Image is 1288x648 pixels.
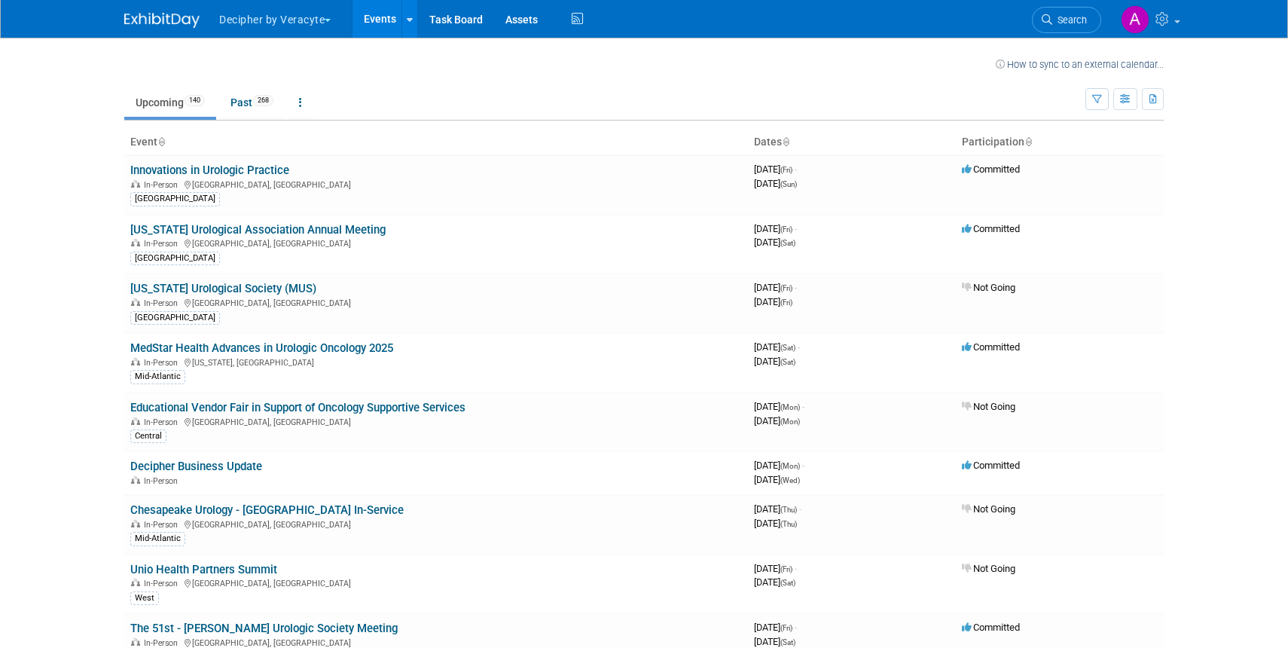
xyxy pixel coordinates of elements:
[130,356,742,368] div: [US_STATE], [GEOGRAPHIC_DATA]
[780,180,797,188] span: (Sun)
[754,415,800,426] span: [DATE]
[124,88,216,117] a: Upcoming140
[780,638,795,646] span: (Sat)
[130,460,262,473] a: Decipher Business Update
[144,476,182,486] span: In-Person
[130,591,159,605] div: West
[131,520,140,527] img: In-Person Event
[754,460,804,471] span: [DATE]
[780,579,795,587] span: (Sat)
[754,296,792,307] span: [DATE]
[144,358,182,368] span: In-Person
[130,503,404,517] a: Chesapeake Urology - [GEOGRAPHIC_DATA] In-Service
[157,136,165,148] a: Sort by Event Name
[130,311,220,325] div: [GEOGRAPHIC_DATA]
[802,460,804,471] span: -
[130,178,742,190] div: [GEOGRAPHIC_DATA], [GEOGRAPHIC_DATA]
[754,401,804,412] span: [DATE]
[780,520,797,528] span: (Thu)
[780,298,792,307] span: (Fri)
[130,192,220,206] div: [GEOGRAPHIC_DATA]
[780,225,792,234] span: (Fri)
[754,282,797,293] span: [DATE]
[962,164,1020,175] span: Committed
[131,476,140,484] img: In-Person Event
[798,341,800,353] span: -
[962,223,1020,234] span: Committed
[754,178,797,189] span: [DATE]
[795,622,797,633] span: -
[780,344,795,352] span: (Sat)
[1052,14,1087,26] span: Search
[185,95,205,106] span: 140
[130,237,742,249] div: [GEOGRAPHIC_DATA], [GEOGRAPHIC_DATA]
[130,415,742,427] div: [GEOGRAPHIC_DATA], [GEOGRAPHIC_DATA]
[962,341,1020,353] span: Committed
[996,59,1164,70] a: How to sync to an external calendar...
[131,298,140,306] img: In-Person Event
[780,462,800,470] span: (Mon)
[754,622,797,633] span: [DATE]
[1032,7,1101,33] a: Search
[130,518,742,530] div: [GEOGRAPHIC_DATA], [GEOGRAPHIC_DATA]
[131,417,140,425] img: In-Person Event
[131,579,140,586] img: In-Person Event
[130,370,185,384] div: Mid-Atlantic
[962,460,1020,471] span: Committed
[956,130,1164,155] th: Participation
[144,579,182,588] span: In-Person
[754,636,795,647] span: [DATE]
[780,166,792,174] span: (Fri)
[780,284,792,292] span: (Fri)
[962,563,1015,574] span: Not Going
[780,476,800,484] span: (Wed)
[754,237,795,248] span: [DATE]
[144,239,182,249] span: In-Person
[144,180,182,190] span: In-Person
[130,576,742,588] div: [GEOGRAPHIC_DATA], [GEOGRAPHIC_DATA]
[780,403,800,411] span: (Mon)
[131,180,140,188] img: In-Person Event
[130,563,277,576] a: Unio Health Partners Summit
[131,358,140,365] img: In-Person Event
[802,401,804,412] span: -
[962,622,1020,633] span: Committed
[130,223,386,237] a: [US_STATE] Urological Association Annual Meeting
[144,520,182,530] span: In-Person
[130,429,166,443] div: Central
[130,296,742,308] div: [GEOGRAPHIC_DATA], [GEOGRAPHIC_DATA]
[795,164,797,175] span: -
[795,282,797,293] span: -
[962,503,1015,515] span: Not Going
[144,638,182,648] span: In-Person
[130,282,316,295] a: [US_STATE] Urological Society (MUS)
[130,622,398,635] a: The 51st - [PERSON_NAME] Urologic Society Meeting
[144,417,182,427] span: In-Person
[130,252,220,265] div: [GEOGRAPHIC_DATA]
[782,136,789,148] a: Sort by Start Date
[754,503,801,515] span: [DATE]
[131,239,140,246] img: In-Person Event
[780,358,795,366] span: (Sat)
[124,13,200,28] img: ExhibitDay
[754,356,795,367] span: [DATE]
[795,563,797,574] span: -
[962,282,1015,293] span: Not Going
[754,563,797,574] span: [DATE]
[754,164,797,175] span: [DATE]
[780,624,792,632] span: (Fri)
[754,576,795,588] span: [DATE]
[130,341,393,355] a: MedStar Health Advances in Urologic Oncology 2025
[130,401,465,414] a: Educational Vendor Fair in Support of Oncology Supportive Services
[754,474,800,485] span: [DATE]
[130,532,185,546] div: Mid-Atlantic
[795,223,797,234] span: -
[754,223,797,234] span: [DATE]
[780,417,800,426] span: (Mon)
[748,130,956,155] th: Dates
[754,341,800,353] span: [DATE]
[780,506,797,514] span: (Thu)
[1121,5,1149,34] img: Amy Wahba
[1024,136,1032,148] a: Sort by Participation Type
[131,638,140,646] img: In-Person Event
